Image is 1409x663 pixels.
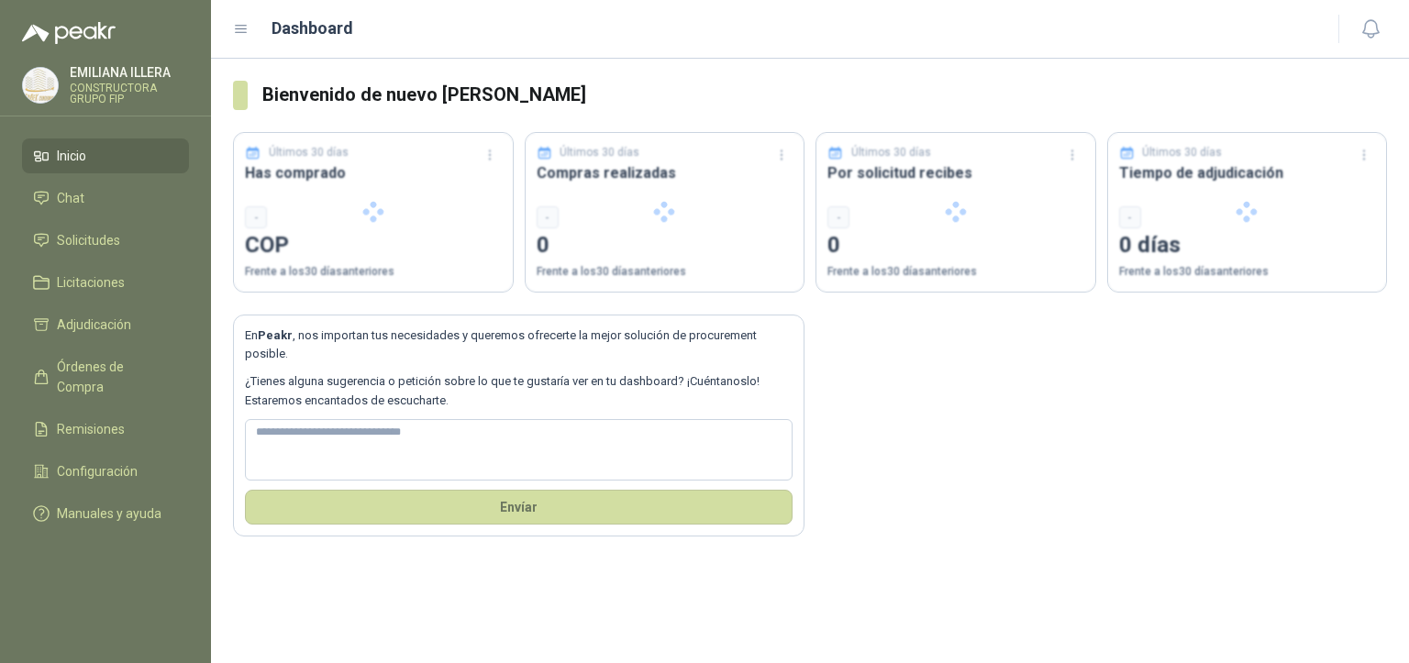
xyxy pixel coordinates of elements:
[245,372,793,410] p: ¿Tienes alguna sugerencia o petición sobre lo que te gustaría ver en tu dashboard? ¡Cuéntanoslo! ...
[57,357,172,397] span: Órdenes de Compra
[262,81,1387,109] h3: Bienvenido de nuevo [PERSON_NAME]
[22,22,116,44] img: Logo peakr
[23,68,58,103] img: Company Logo
[22,223,189,258] a: Solicitudes
[22,307,189,342] a: Adjudicación
[22,265,189,300] a: Licitaciones
[70,66,189,79] p: EMILIANA ILLERA
[57,188,84,208] span: Chat
[245,326,793,364] p: En , nos importan tus necesidades y queremos ofrecerte la mejor solución de procurement posible.
[22,412,189,447] a: Remisiones
[22,181,189,215] a: Chat
[57,230,120,250] span: Solicitudes
[70,83,189,105] p: CONSTRUCTORA GRUPO FIP
[57,419,125,439] span: Remisiones
[57,315,131,335] span: Adjudicación
[22,454,189,489] a: Configuración
[57,461,138,481] span: Configuración
[57,146,86,166] span: Inicio
[245,490,793,525] button: Envíar
[272,16,353,41] h1: Dashboard
[57,272,125,293] span: Licitaciones
[57,503,161,524] span: Manuales y ayuda
[258,328,293,342] b: Peakr
[22,349,189,404] a: Órdenes de Compra
[22,138,189,173] a: Inicio
[22,496,189,531] a: Manuales y ayuda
